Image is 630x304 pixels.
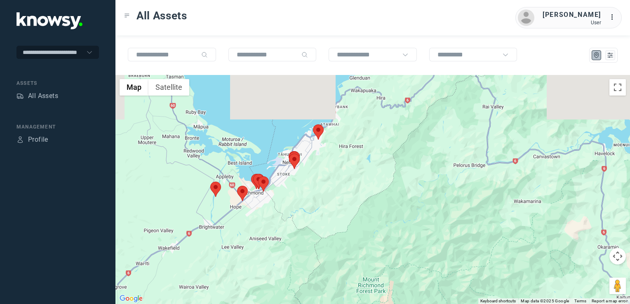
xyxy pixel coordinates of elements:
div: User [543,20,601,26]
div: Profile [16,136,24,143]
button: Map camera controls [609,248,626,264]
span: All Assets [136,8,187,23]
div: [PERSON_NAME] [543,10,601,20]
img: Google [118,293,145,304]
a: AssetsAll Assets [16,91,58,101]
div: Map [593,51,600,59]
button: Show satellite imagery [148,79,189,96]
img: avatar.png [518,9,534,26]
button: Toggle fullscreen view [609,79,626,96]
div: All Assets [28,91,58,101]
div: List [606,51,614,59]
span: Map data ©2025 Google [521,299,569,303]
div: Assets [16,80,99,87]
button: Drag Pegman onto the map to open Street View [609,278,626,294]
div: Search [301,51,308,58]
div: Profile [28,135,48,145]
div: Toggle Menu [124,13,130,19]
a: ProfileProfile [16,135,48,145]
a: Open this area in Google Maps (opens a new window) [118,293,145,304]
a: Report a map error [592,299,628,303]
div: Search [201,51,208,58]
div: : [609,12,619,23]
div: Management [16,123,99,131]
tspan: ... [610,14,618,20]
div: : [609,12,619,22]
a: Terms (opens in new tab) [574,299,587,303]
img: Application Logo [16,12,82,29]
button: Show street map [120,79,148,96]
div: Assets [16,92,24,100]
button: Keyboard shortcuts [480,298,516,304]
